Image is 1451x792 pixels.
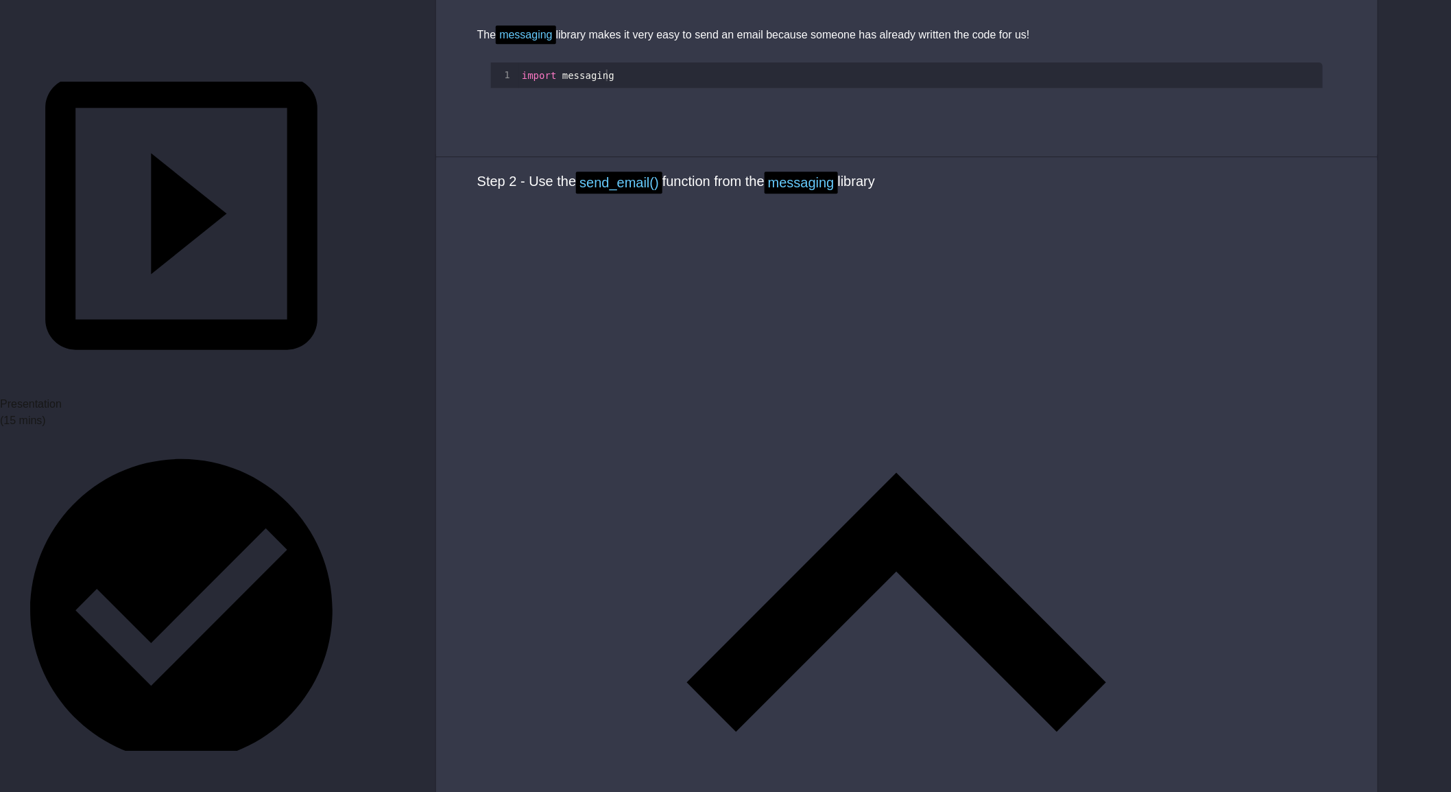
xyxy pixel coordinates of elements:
div: Step 2 - Use the function from the library [477,171,1316,193]
div: 1 [491,69,519,81]
span: messaging [765,172,838,194]
span: send_email() [576,172,662,194]
div: The library makes it very easy to send an email because someone has already written the code for us! [477,25,1336,46]
span: messaging [496,25,555,44]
